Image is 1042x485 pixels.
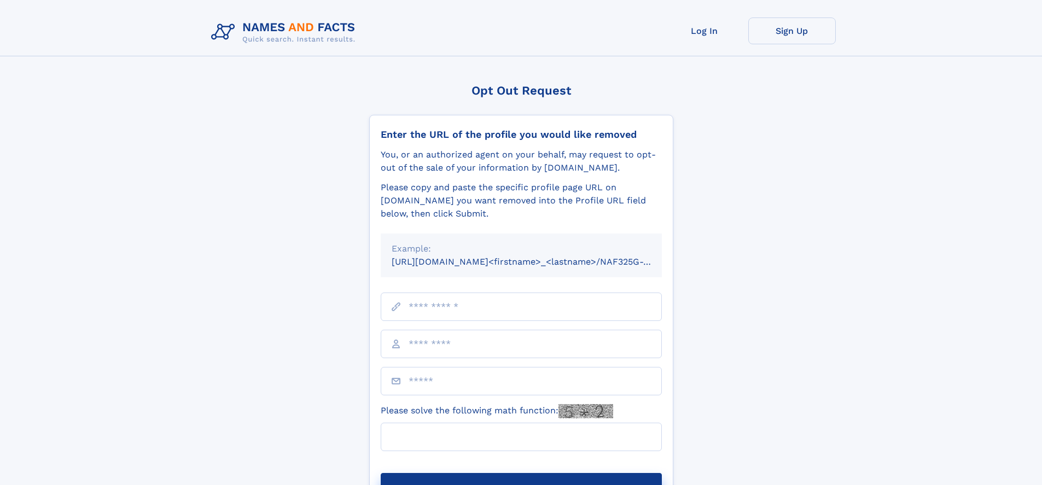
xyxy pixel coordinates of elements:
[381,128,662,141] div: Enter the URL of the profile you would like removed
[381,404,613,418] label: Please solve the following math function:
[748,17,836,44] a: Sign Up
[392,242,651,255] div: Example:
[381,148,662,174] div: You, or an authorized agent on your behalf, may request to opt-out of the sale of your informatio...
[207,17,364,47] img: Logo Names and Facts
[369,84,673,97] div: Opt Out Request
[392,256,683,267] small: [URL][DOMAIN_NAME]<firstname>_<lastname>/NAF325G-xxxxxxxx
[381,181,662,220] div: Please copy and paste the specific profile page URL on [DOMAIN_NAME] you want removed into the Pr...
[661,17,748,44] a: Log In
